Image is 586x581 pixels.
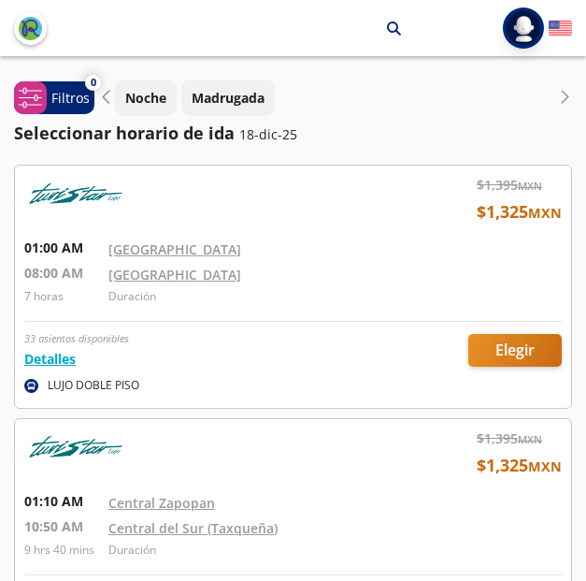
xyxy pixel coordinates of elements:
p: Filtros [51,88,90,108]
button: English [549,17,572,40]
a: Central del Sur (Taxqueña) [108,519,278,537]
p: LUJO DOBLE PISO [48,377,139,394]
span: 0 [91,75,96,91]
button: Detalles [24,349,76,369]
a: [GEOGRAPHIC_DATA] [108,266,241,283]
p: Noche [125,88,166,108]
a: [GEOGRAPHIC_DATA] [108,240,241,258]
button: Noche [115,80,177,116]
a: Central Zapopan [108,494,215,512]
button: 0Filtros [14,81,94,114]
p: [GEOGRAPHIC_DATA] [144,19,247,38]
p: Seleccionar horario de ida [14,121,235,146]
p: Madrugada [192,88,264,108]
p: 33 asientos disponibles [24,331,129,347]
button: back [14,12,47,45]
p: 18-dic-25 [239,124,297,144]
button: Abrir menú de usuario [503,7,544,49]
button: Madrugada [181,80,275,116]
p: [GEOGRAPHIC_DATA] [270,19,373,38]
